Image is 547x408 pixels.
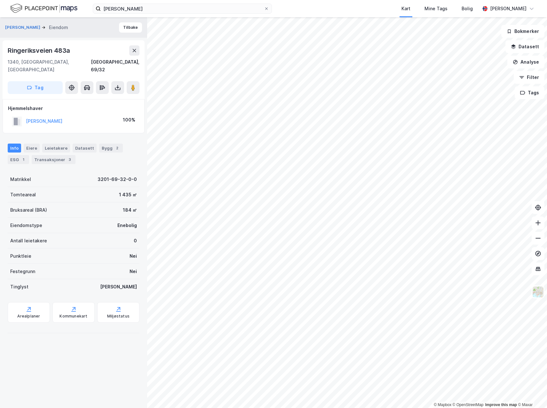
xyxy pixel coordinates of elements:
div: 3 [67,156,73,163]
div: 100% [123,116,135,124]
div: 1 [20,156,27,163]
div: Info [8,144,21,153]
div: Punktleie [10,252,31,260]
div: Nei [130,252,137,260]
div: Arealplaner [17,314,40,319]
button: Tilbake [119,22,142,33]
div: Bolig [462,5,473,12]
button: Tag [8,81,63,94]
button: Datasett [505,40,544,53]
a: Mapbox [434,403,451,407]
div: Kontrollprogram for chat [515,377,547,408]
div: Tinglyst [10,283,28,291]
iframe: Chat Widget [515,377,547,408]
img: Z [532,286,544,298]
div: Enebolig [117,222,137,229]
div: 1 435 ㎡ [119,191,137,199]
div: Kommunekart [59,314,87,319]
a: Improve this map [485,403,517,407]
div: Eiere [24,144,40,153]
div: Matrikkel [10,176,31,183]
button: [PERSON_NAME] [5,24,42,31]
div: Tomteareal [10,191,36,199]
div: [GEOGRAPHIC_DATA], 69/32 [91,58,139,74]
div: Miljøstatus [107,314,130,319]
div: 2 [114,145,120,151]
div: 1340, [GEOGRAPHIC_DATA], [GEOGRAPHIC_DATA] [8,58,91,74]
div: Bruksareal (BRA) [10,206,47,214]
div: Nei [130,268,137,275]
div: Eiendomstype [10,222,42,229]
div: Datasett [73,144,97,153]
div: [PERSON_NAME] [490,5,527,12]
div: ESG [8,155,29,164]
div: 3201-69-32-0-0 [98,176,137,183]
img: logo.f888ab2527a4732fd821a326f86c7f29.svg [10,3,77,14]
div: Bygg [99,144,123,153]
div: Eiendom [49,24,68,31]
button: Bokmerker [501,25,544,38]
div: Hjemmelshaver [8,105,139,112]
div: 0 [134,237,137,245]
button: Filter [514,71,544,84]
div: Antall leietakere [10,237,47,245]
div: Mine Tags [424,5,448,12]
div: Kart [401,5,410,12]
div: Transaksjoner [32,155,75,164]
div: [PERSON_NAME] [100,283,137,291]
input: Søk på adresse, matrikkel, gårdeiere, leietakere eller personer [101,4,264,13]
div: Leietakere [42,144,70,153]
div: Festegrunn [10,268,35,275]
a: OpenStreetMap [453,403,484,407]
button: Analyse [507,56,544,68]
button: Tags [515,86,544,99]
div: 184 ㎡ [123,206,137,214]
div: Ringeriksveien 483a [8,45,71,56]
